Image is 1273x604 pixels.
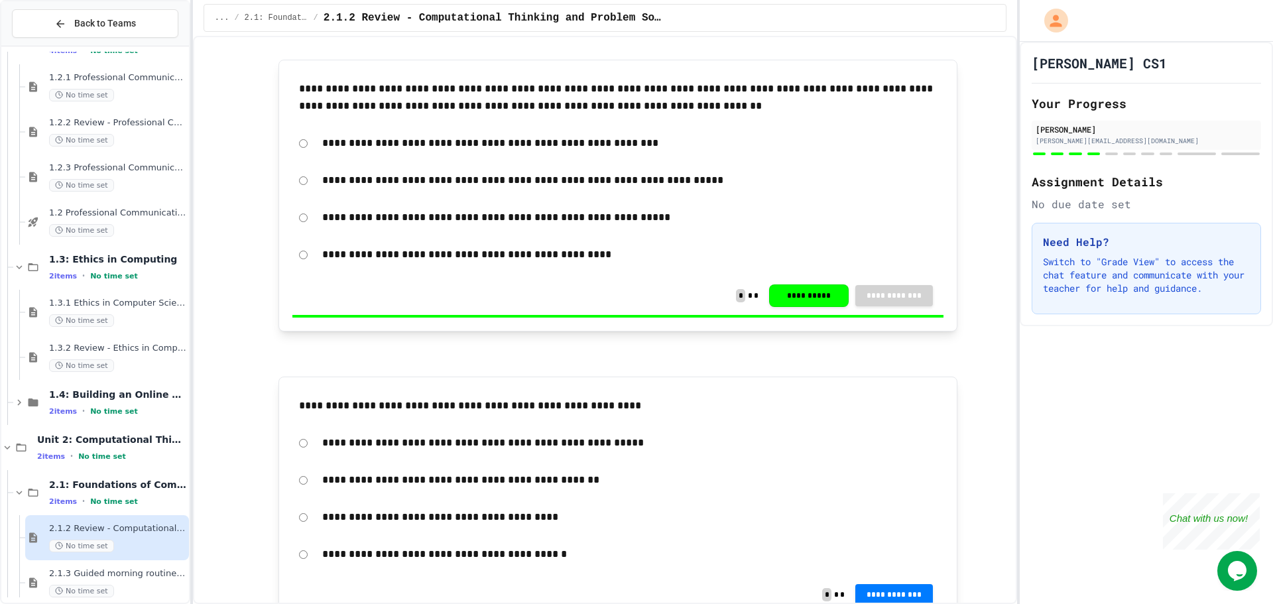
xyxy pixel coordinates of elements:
[37,452,65,461] span: 2 items
[90,272,138,280] span: No time set
[1036,123,1257,135] div: [PERSON_NAME]
[49,298,186,309] span: 1.3.1 Ethics in Computer Science
[1030,5,1071,36] div: My Account
[49,497,77,506] span: 2 items
[234,13,239,23] span: /
[90,407,138,416] span: No time set
[82,496,85,507] span: •
[78,452,126,461] span: No time set
[49,117,186,129] span: 1.2.2 Review - Professional Communication
[1163,493,1260,550] iframe: chat widget
[1043,255,1250,295] p: Switch to "Grade View" to access the chat feature and communicate with your teacher for help and ...
[49,540,114,552] span: No time set
[49,162,186,174] span: 1.2.3 Professional Communication Challenge
[49,72,186,84] span: 1.2.1 Professional Communication
[49,568,186,579] span: 2.1.3 Guided morning routine flowchart
[49,179,114,192] span: No time set
[1036,136,1257,146] div: [PERSON_NAME][EMAIL_ADDRESS][DOMAIN_NAME]
[49,134,114,147] span: No time set
[1032,54,1167,72] h1: [PERSON_NAME] CS1
[215,13,229,23] span: ...
[82,271,85,281] span: •
[1217,551,1260,591] iframe: chat widget
[74,17,136,30] span: Back to Teams
[324,10,663,26] span: 2.1.2 Review - Computational Thinking and Problem Solving
[49,407,77,416] span: 2 items
[49,272,77,280] span: 2 items
[1032,196,1261,212] div: No due date set
[70,451,73,461] span: •
[49,343,186,354] span: 1.3.2 Review - Ethics in Computer Science
[49,89,114,101] span: No time set
[49,523,186,534] span: 2.1.2 Review - Computational Thinking and Problem Solving
[1043,234,1250,250] h3: Need Help?
[49,253,186,265] span: 1.3: Ethics in Computing
[49,224,114,237] span: No time set
[245,13,308,23] span: 2.1: Foundations of Computational Thinking
[49,585,114,597] span: No time set
[49,479,186,491] span: 2.1: Foundations of Computational Thinking
[49,314,114,327] span: No time set
[82,406,85,416] span: •
[1032,94,1261,113] h2: Your Progress
[1032,172,1261,191] h2: Assignment Details
[37,434,186,446] span: Unit 2: Computational Thinking & Problem-Solving
[49,208,186,219] span: 1.2 Professional Communication
[49,389,186,400] span: 1.4: Building an Online Presence
[314,13,318,23] span: /
[90,497,138,506] span: No time set
[49,359,114,372] span: No time set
